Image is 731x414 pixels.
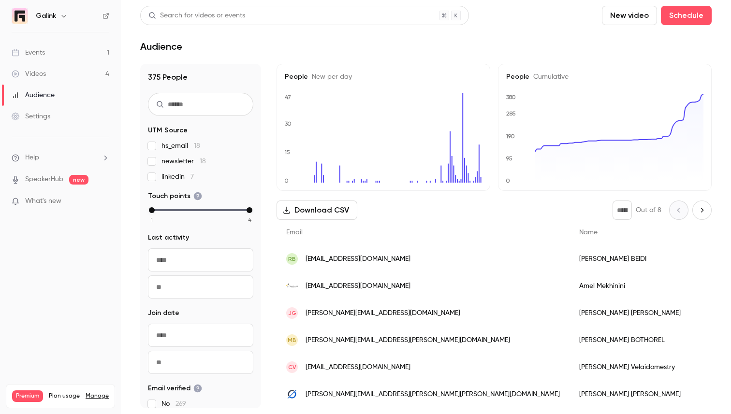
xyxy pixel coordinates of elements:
[12,153,109,163] li: help-dropdown-opener
[285,72,482,82] h5: People
[284,177,289,184] text: 0
[661,6,712,25] button: Schedule
[288,309,296,317] span: JG
[506,94,516,100] text: 380
[506,155,512,162] text: 95
[636,205,661,215] p: Out of 8
[579,229,598,236] span: Name
[148,233,189,243] span: Last activity
[288,363,296,371] span: CV
[86,392,109,400] a: Manage
[12,69,46,79] div: Videos
[248,215,251,224] span: 4
[140,41,182,52] h1: Audience
[12,90,55,100] div: Audience
[161,157,206,166] span: newsletter
[506,110,516,117] text: 285
[25,196,61,206] span: What's new
[12,112,50,121] div: Settings
[12,390,43,402] span: Premium
[161,399,186,409] span: No
[36,11,56,21] h6: Galink
[148,11,245,21] div: Search for videos or events
[148,308,179,318] span: Join date
[306,254,410,264] span: [EMAIL_ADDRESS][DOMAIN_NAME]
[306,281,410,291] span: [EMAIL_ADDRESS][DOMAIN_NAME]
[285,120,292,127] text: 30
[284,149,290,156] text: 15
[175,400,186,407] span: 269
[148,384,202,393] span: Email verified
[12,8,28,24] img: Galink
[194,143,200,149] span: 18
[277,200,357,220] button: Download CSV
[25,153,39,163] span: Help
[190,173,194,180] span: 7
[306,308,460,318] span: [PERSON_NAME][EMAIL_ADDRESS][DOMAIN_NAME]
[25,174,63,185] a: SpeakerHub
[288,255,296,263] span: RB
[285,94,291,100] text: 47
[286,388,298,400] img: lovell-consulting.com
[308,73,352,80] span: New per day
[306,335,510,345] span: [PERSON_NAME][EMAIL_ADDRESS][PERSON_NAME][DOMAIN_NAME]
[200,158,206,165] span: 18
[288,336,296,344] span: MB
[286,229,303,236] span: Email
[151,215,153,224] span: 1
[506,133,515,140] text: 190
[161,141,200,151] span: hs_email
[148,71,253,83] h1: 375 People
[247,207,252,213] div: max
[148,126,188,135] span: UTM Source
[692,200,712,220] button: Next page
[49,392,80,400] span: Plan usage
[286,280,298,292] img: compass-group.fr
[506,177,510,184] text: 0
[602,6,657,25] button: New video
[69,175,88,185] span: new
[306,362,410,372] span: [EMAIL_ADDRESS][DOMAIN_NAME]
[12,48,45,57] div: Events
[161,172,194,182] span: linkedin
[506,72,703,82] h5: People
[148,191,202,201] span: Touch points
[149,207,155,213] div: min
[306,389,560,400] span: [PERSON_NAME][EMAIL_ADDRESS][PERSON_NAME][PERSON_NAME][DOMAIN_NAME]
[529,73,569,80] span: Cumulative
